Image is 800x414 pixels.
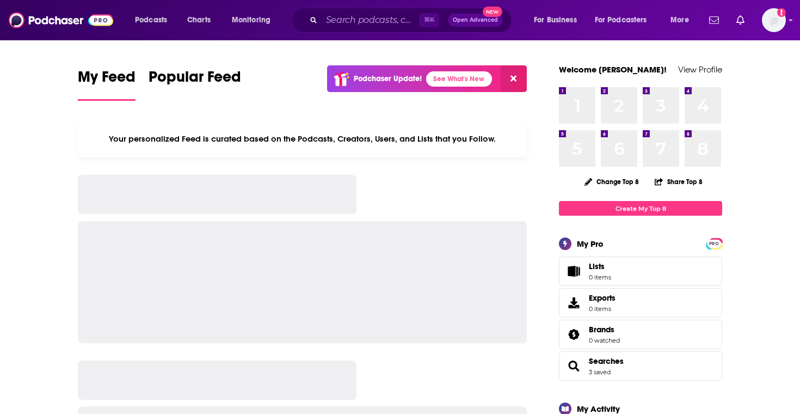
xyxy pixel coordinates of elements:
[589,325,620,334] a: Brands
[707,239,721,247] a: PRO
[589,261,605,271] span: Lists
[559,351,722,381] span: Searches
[589,273,611,281] span: 0 items
[135,13,167,28] span: Podcasts
[180,11,217,29] a: Charts
[302,8,522,33] div: Search podcasts, credits, & more...
[78,68,136,101] a: My Feed
[762,8,786,32] img: User Profile
[526,11,590,29] button: open menu
[589,337,620,344] a: 0 watched
[559,201,722,216] a: Create My Top 8
[453,17,498,23] span: Open Advanced
[670,13,689,28] span: More
[595,13,647,28] span: For Podcasters
[563,358,584,374] a: Searches
[589,261,611,271] span: Lists
[483,7,502,17] span: New
[777,8,786,17] svg: Add a profile image
[589,356,624,366] a: Searches
[588,11,663,29] button: open menu
[563,327,584,342] a: Brands
[563,295,584,310] span: Exports
[654,171,703,192] button: Share Top 8
[78,68,136,93] span: My Feed
[707,240,721,248] span: PRO
[678,64,722,75] a: View Profile
[762,8,786,32] span: Logged in as maiak
[9,10,113,31] img: Podchaser - Follow, Share and Rate Podcasts
[559,288,722,318] a: Exports
[187,13,211,28] span: Charts
[705,11,723,29] a: Show notifications dropdown
[426,71,492,87] a: See What's New
[589,293,616,303] span: Exports
[732,11,749,29] a: Show notifications dropdown
[589,368,611,376] a: 3 saved
[224,11,285,29] button: open menu
[589,325,614,334] span: Brands
[578,175,645,188] button: Change Top 8
[577,404,620,414] div: My Activity
[149,68,241,93] span: Popular Feed
[149,68,241,101] a: Popular Feed
[559,64,667,75] a: Welcome [PERSON_NAME]!
[762,8,786,32] button: Show profile menu
[78,120,527,157] div: Your personalized Feed is curated based on the Podcasts, Creators, Users, and Lists that you Follow.
[354,74,422,83] p: Podchaser Update!
[559,257,722,286] a: Lists
[127,11,181,29] button: open menu
[563,264,584,279] span: Lists
[559,320,722,349] span: Brands
[589,305,616,313] span: 0 items
[322,11,419,29] input: Search podcasts, credits, & more...
[448,14,503,27] button: Open AdvancedNew
[577,239,604,249] div: My Pro
[534,13,577,28] span: For Business
[232,13,270,28] span: Monitoring
[419,13,439,27] span: ⌘ K
[663,11,703,29] button: open menu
